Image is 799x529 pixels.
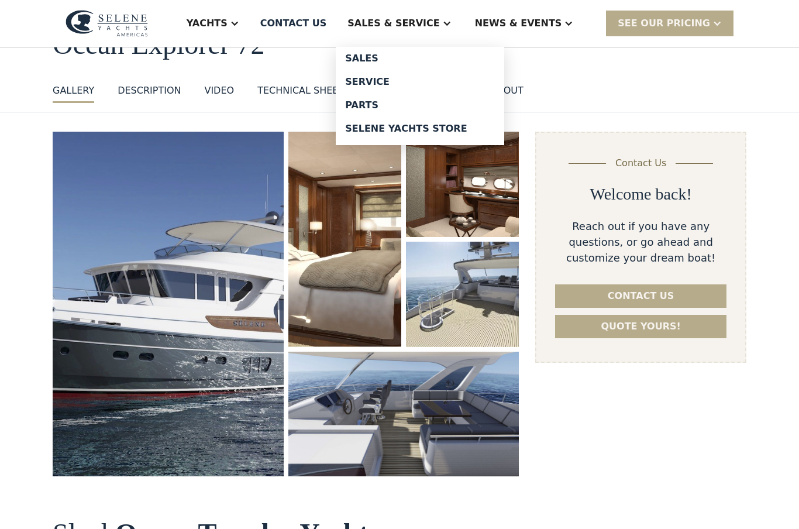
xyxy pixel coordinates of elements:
a: Parts [336,94,504,117]
div: VIDEO [204,84,234,98]
div: GALLERY [53,84,94,98]
a: open lightbox [53,132,284,476]
a: layout [487,84,524,103]
div: Reach out if you have any questions, or go ahead and customize your dream boat! [555,218,726,266]
a: open lightbox [288,132,401,347]
div: Contact Us [615,156,666,170]
div: Sales & Service [347,16,439,30]
a: Quote yours! [555,315,726,338]
div: Service [345,77,495,87]
a: Sales [336,47,504,70]
div: Contact US [260,16,327,30]
a: open lightbox [406,242,519,347]
h2: Welcome back! [590,184,692,204]
nav: Sales & Service [336,47,504,145]
a: open lightbox [406,132,519,237]
div: layout [487,84,524,98]
a: DESCRIPTION [118,84,181,103]
a: Selene Yachts Store [336,117,504,140]
div: Parts [345,101,495,110]
div: DESCRIPTION [118,84,181,98]
div: Yachts [187,16,228,30]
div: Sales [345,54,495,63]
a: open lightbox [288,352,519,476]
img: logo [66,10,148,37]
a: Service [336,70,504,94]
div: Technical sheet [257,84,344,98]
div: SEE Our Pricing [618,16,710,30]
div: Selene Yachts Store [345,124,495,133]
a: Contact us [555,284,726,308]
div: SEE Our Pricing [606,11,733,36]
a: VIDEO [204,84,234,103]
a: GALLERY [53,84,94,103]
div: News & EVENTS [475,16,562,30]
a: Technical sheet [257,84,344,103]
